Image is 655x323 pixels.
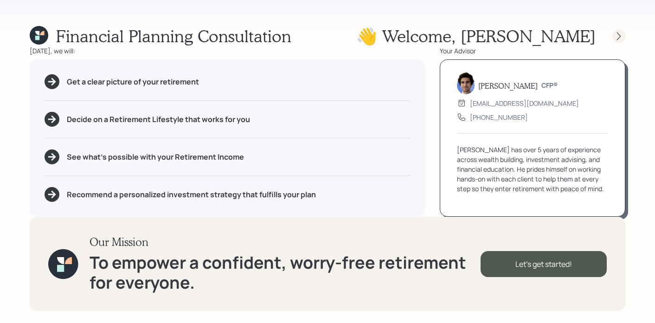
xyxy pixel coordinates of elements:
[457,72,475,94] img: harrison-schaefer-headshot-2.png
[478,81,538,90] h5: [PERSON_NAME]
[90,235,481,249] h3: Our Mission
[56,26,291,46] h1: Financial Planning Consultation
[67,153,244,161] h5: See what's possible with your Retirement Income
[440,46,625,56] div: Your Advisor
[470,98,579,108] div: [EMAIL_ADDRESS][DOMAIN_NAME]
[67,115,250,124] h5: Decide on a Retirement Lifestyle that works for you
[356,26,596,46] h1: 👋 Welcome , [PERSON_NAME]
[470,112,528,122] div: [PHONE_NUMBER]
[457,145,608,194] div: [PERSON_NAME] has over 5 years of experience across wealth building, investment advising, and fin...
[30,46,425,56] div: [DATE], we will:
[481,251,607,277] div: Let's get started!
[67,78,199,86] h5: Get a clear picture of your retirement
[541,82,558,90] h6: CFP®
[67,190,316,199] h5: Recommend a personalized investment strategy that fulfills your plan
[90,252,481,292] h1: To empower a confident, worry-free retirement for everyone.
